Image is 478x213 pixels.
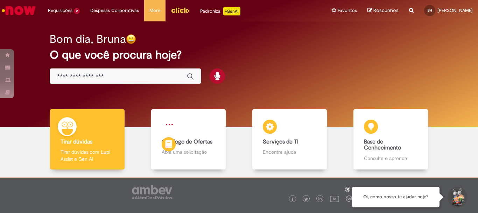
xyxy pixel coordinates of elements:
[291,198,294,201] img: logo_footer_facebook.png
[352,187,440,207] div: Oi, como posso te ajudar hoje?
[126,34,136,44] img: happy-face.png
[132,185,172,199] img: logo_footer_ambev_rotulo_gray.png
[263,148,316,155] p: Encontre ajuda
[138,109,239,170] a: Catálogo de Ofertas Abra uma solicitação
[428,8,432,13] span: BH
[200,7,240,15] div: Padroniza
[364,138,401,152] b: Base de Conhecimento
[50,33,126,45] h2: Bom dia, Bruna
[340,109,441,170] a: Base de Conhecimento Consulte e aprenda
[171,5,190,15] img: click_logo_yellow_360x200.png
[1,4,37,18] img: ServiceNow
[364,155,417,162] p: Consulte e aprenda
[304,198,308,201] img: logo_footer_twitter.png
[373,7,399,14] span: Rascunhos
[367,7,399,14] a: Rascunhos
[318,197,322,201] img: logo_footer_linkedin.png
[149,7,160,14] span: More
[50,49,428,61] h2: O que você procura hoje?
[330,194,339,203] img: logo_footer_youtube.png
[37,109,138,170] a: Tirar dúvidas Tirar dúvidas com Lupi Assist e Gen Ai
[223,7,240,15] p: +GenAi
[346,195,352,202] img: logo_footer_workplace.png
[338,7,357,14] span: Favoritos
[74,8,80,14] span: 2
[447,187,468,208] button: Iniciar Conversa de Suporte
[162,138,212,145] b: Catálogo de Ofertas
[61,148,114,162] p: Tirar dúvidas com Lupi Assist e Gen Ai
[48,7,72,14] span: Requisições
[437,7,473,13] span: [PERSON_NAME]
[61,138,92,145] b: Tirar dúvidas
[90,7,139,14] span: Despesas Corporativas
[263,138,298,145] b: Serviços de TI
[239,109,340,170] a: Serviços de TI Encontre ajuda
[162,148,215,155] p: Abra uma solicitação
